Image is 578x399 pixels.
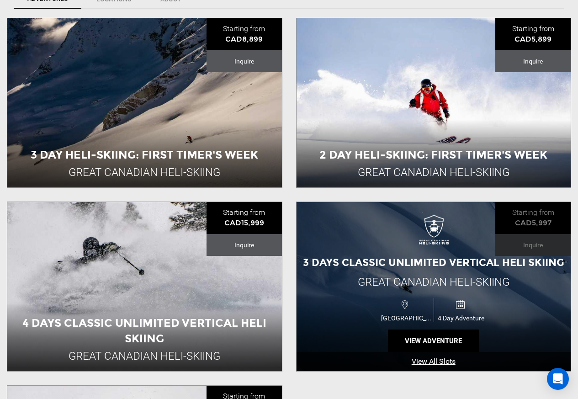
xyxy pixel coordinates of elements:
[379,314,434,322] span: [GEOGRAPHIC_DATA]
[415,214,452,251] img: images
[358,276,509,288] span: Great Canadian Heli-Skiing
[388,330,479,352] button: View Adventure
[434,314,488,322] span: 4 Day Adventure
[303,256,564,269] span: 3 Days Classic Unlimited Vertical Heli Skiing
[547,368,569,390] div: Open Intercom Messenger
[297,352,571,372] a: View All Slots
